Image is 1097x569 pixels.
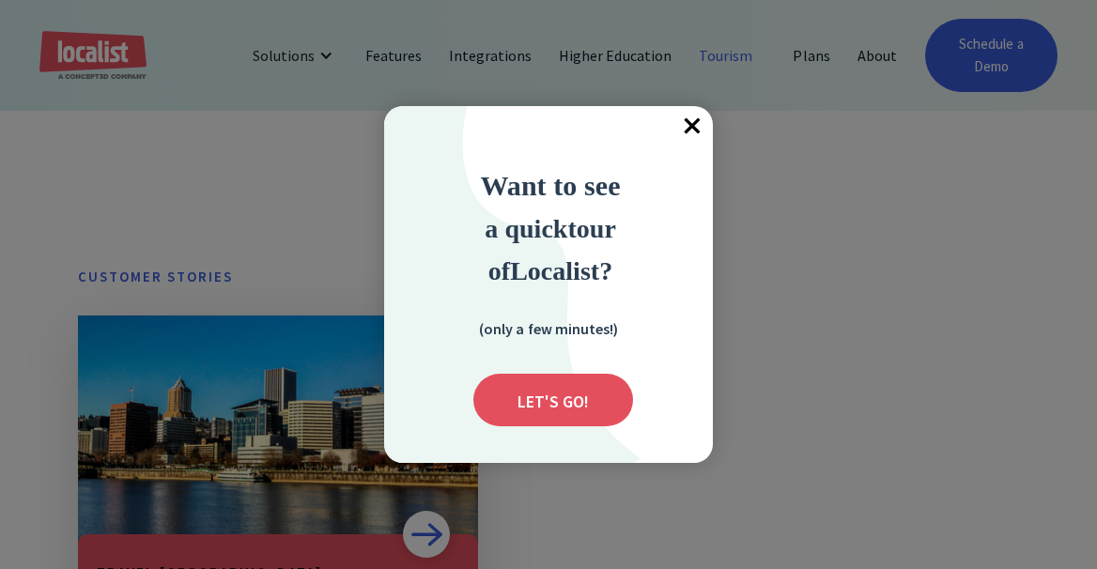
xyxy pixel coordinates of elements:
[455,316,642,340] div: (only a few minutes!)
[510,256,612,285] strong: Localist?
[567,214,589,243] strong: to
[672,106,713,147] div: Close popup
[428,164,672,291] div: Want to see a quick tour of Localist?
[473,374,633,426] div: Submit
[481,170,621,201] strong: Want to see
[479,319,618,338] strong: (only a few minutes!)
[672,106,713,147] span: ×
[485,214,567,243] span: a quick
